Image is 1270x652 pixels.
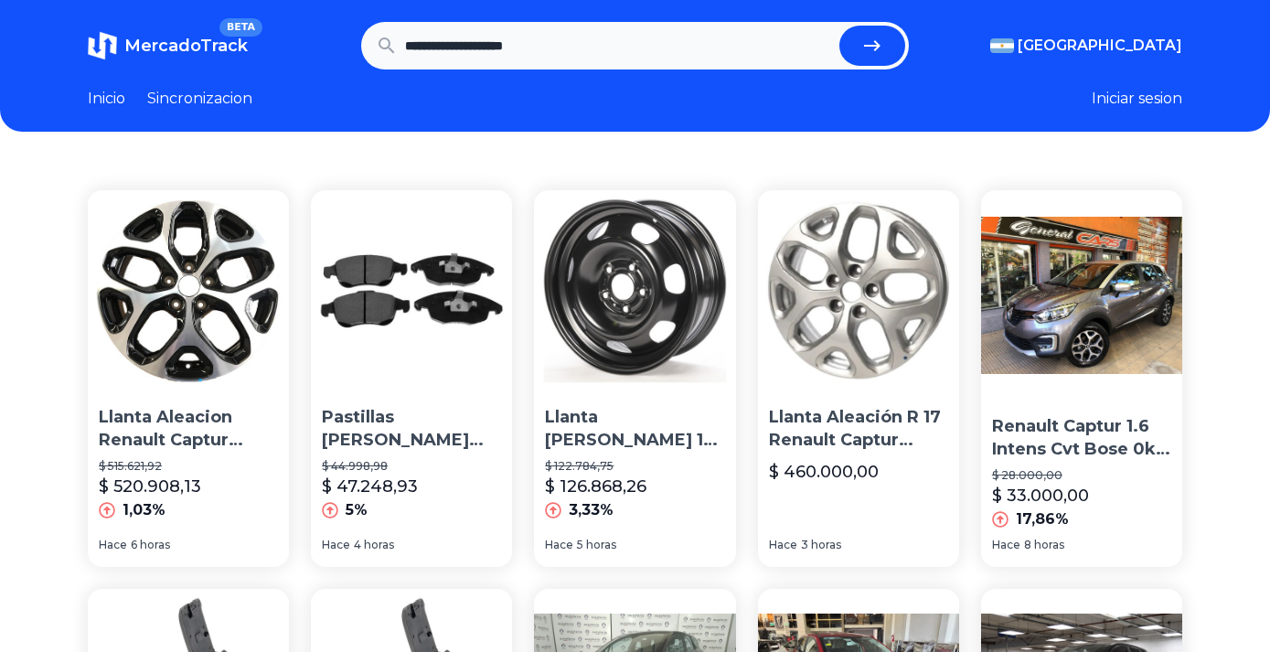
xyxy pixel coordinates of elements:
a: Renault Captur 1.6 Intens Cvt Bose 0km 2021 - Canje Santa FeRenault Captur 1.6 Intens Cvt Bose 0k... [981,190,1182,567]
a: Inicio [88,88,125,110]
span: 5 horas [577,538,616,552]
span: Hace [99,538,127,552]
span: 6 horas [131,538,170,552]
p: $ 47.248,93 [322,474,418,499]
span: Hace [992,538,1020,552]
img: Pastillas De Freno Renault Captur 2.0 Intens Zen Life Bosch [311,190,512,391]
img: Argentina [990,38,1014,53]
p: Llanta Aleación R 17 Renault Captur Intens (5x114,3) C/tapa [769,406,948,452]
p: 17,86% [1016,508,1069,530]
p: $ 44.998,98 [322,459,501,474]
p: $ 460.000,00 [769,459,879,485]
p: 3,33% [569,499,614,521]
p: Renault Captur 1.6 Intens Cvt Bose 0km 2021 - [GEOGRAPHIC_DATA] [992,415,1180,461]
span: Hace [545,538,573,552]
p: $ 520.908,13 [99,474,201,499]
p: 5% [346,499,368,521]
button: [GEOGRAPHIC_DATA] [990,35,1182,57]
span: [GEOGRAPHIC_DATA] [1018,35,1182,57]
p: $ 28.000,00 [992,468,1180,483]
span: 3 horas [801,538,841,552]
img: MercadoTrack [88,31,117,60]
span: BETA [219,18,262,37]
a: Llanta Chapa 16 Renault Captur 2.0 IntensLlanta [PERSON_NAME] 16 Renault Captur 2.0 Intens$ 122.7... [534,190,735,567]
p: $ 33.000,00 [992,483,1089,508]
img: Llanta Aleacion Renault Captur Intense R17 Original [88,190,289,391]
p: $ 122.784,75 [545,459,724,474]
span: Hace [769,538,797,552]
p: $ 515.621,92 [99,459,278,474]
p: Pastillas [PERSON_NAME] Renault Captur 2.0 Intens Zen Life Bosch [322,406,501,452]
a: Llanta Aleación R 17 Renault Captur Intens (5x114,3) C/tapa Llanta Aleación R 17 Renault Captur I... [758,190,959,567]
button: Iniciar sesion [1092,88,1182,110]
a: Pastillas De Freno Renault Captur 2.0 Intens Zen Life Bosch Pastillas [PERSON_NAME] Renault Captu... [311,190,512,567]
span: Hace [322,538,350,552]
span: MercadoTrack [124,36,248,56]
a: MercadoTrackBETA [88,31,248,60]
p: Llanta [PERSON_NAME] 16 Renault Captur 2.0 Intens [545,406,724,452]
span: 4 horas [354,538,394,552]
span: 8 horas [1024,538,1064,552]
a: Llanta Aleacion Renault Captur Intense R17 OriginalLlanta Aleacion Renault Captur Intense R17 Ori... [88,190,289,567]
p: $ 126.868,26 [545,474,646,499]
a: Sincronizacion [147,88,252,110]
img: Llanta Chapa 16 Renault Captur 2.0 Intens [534,190,735,391]
img: Llanta Aleación R 17 Renault Captur Intens (5x114,3) C/tapa [758,190,959,391]
img: Renault Captur 1.6 Intens Cvt Bose 0km 2021 - Canje Santa Fe [981,190,1191,401]
p: Llanta Aleacion Renault Captur Intense R17 Original [99,406,278,452]
p: 1,03% [123,499,165,521]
